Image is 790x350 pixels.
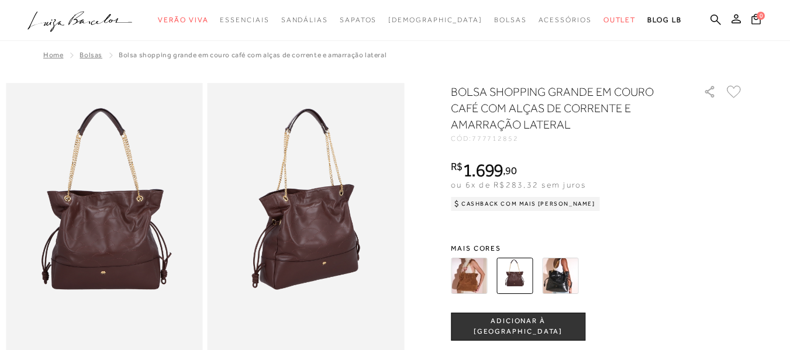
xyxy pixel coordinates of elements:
[451,245,743,252] span: Mais cores
[451,180,586,189] span: ou 6x de R$283,32 sem juros
[451,135,685,142] div: CÓD:
[494,16,527,24] span: Bolsas
[472,134,519,143] span: 777712852
[757,12,765,20] span: 0
[451,313,585,341] button: ADICIONAR À [GEOGRAPHIC_DATA]
[158,9,208,31] a: categoryNavScreenReaderText
[539,16,592,24] span: Acessórios
[748,13,764,29] button: 0
[463,160,503,181] span: 1.699
[80,51,102,59] a: Bolsas
[603,16,636,24] span: Outlet
[451,84,670,133] h1: BOLSA SHOPPING GRANDE EM COURO CAFÉ COM ALÇAS DE CORRENTE E AMARRAÇÃO LATERAL
[647,16,681,24] span: BLOG LB
[340,16,377,24] span: Sapatos
[542,258,578,294] img: BOLSA SHOPPING GRANDE EM COURO PRETO COM ALÇAS DE CORRENTE E AMARRAÇÃO LATERAL
[503,165,516,176] i: ,
[158,16,208,24] span: Verão Viva
[388,16,482,24] span: [DEMOGRAPHIC_DATA]
[281,9,328,31] a: categoryNavScreenReaderText
[539,9,592,31] a: categoryNavScreenReaderText
[43,51,63,59] a: Home
[603,9,636,31] a: categoryNavScreenReaderText
[451,258,487,294] img: BOLSA SHOPPING GRANDE EM CAMURÇA CARAMELO COM ALÇAS DE CORRENTE E AMARRAÇÃO LATERAL
[281,16,328,24] span: Sandálias
[119,51,387,59] span: BOLSA SHOPPING GRANDE EM COURO CAFÉ COM ALÇAS DE CORRENTE E AMARRAÇÃO LATERAL
[388,9,482,31] a: noSubCategoriesText
[494,9,527,31] a: categoryNavScreenReaderText
[505,164,516,176] span: 90
[220,9,269,31] a: categoryNavScreenReaderText
[647,9,681,31] a: BLOG LB
[496,258,533,294] img: BOLSA SHOPPING GRANDE EM COURO CAFÉ COM ALÇAS DE CORRENTE E AMARRAÇÃO LATERAL
[340,9,377,31] a: categoryNavScreenReaderText
[220,16,269,24] span: Essenciais
[451,316,585,337] span: ADICIONAR À [GEOGRAPHIC_DATA]
[451,197,600,211] div: Cashback com Mais [PERSON_NAME]
[451,161,463,172] i: R$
